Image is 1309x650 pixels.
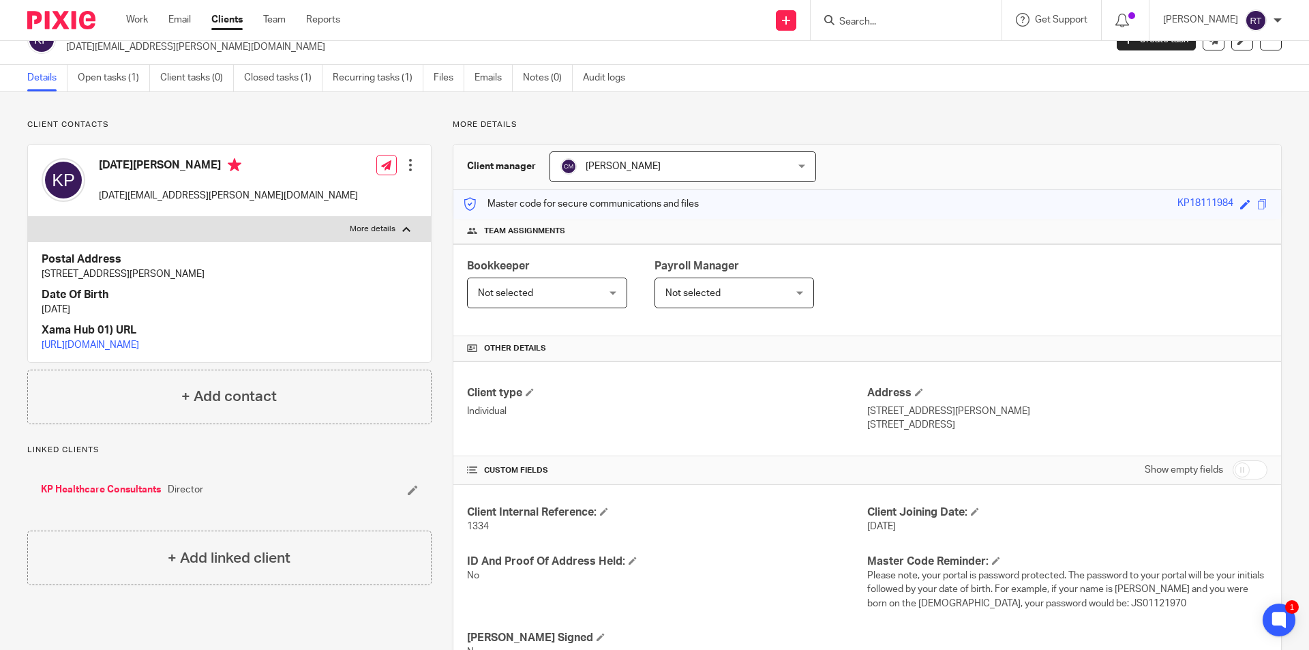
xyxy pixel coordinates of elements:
[78,65,150,91] a: Open tasks (1)
[867,555,1267,569] h4: Master Code Reminder:
[1285,600,1299,614] div: 1
[467,386,867,400] h4: Client type
[560,158,577,175] img: svg%3E
[350,224,395,235] p: More details
[99,158,358,175] h4: [DATE][PERSON_NAME]
[665,289,721,298] span: Not selected
[126,13,148,27] a: Work
[306,13,340,27] a: Reports
[1163,13,1238,27] p: [PERSON_NAME]
[475,65,513,91] a: Emails
[42,252,417,267] h4: Postal Address
[42,158,85,202] img: svg%3E
[42,267,417,281] p: [STREET_ADDRESS][PERSON_NAME]
[654,261,739,271] span: Payroll Manager
[27,65,67,91] a: Details
[1035,15,1087,25] span: Get Support
[467,631,867,645] h4: [PERSON_NAME] Signed
[467,261,530,271] span: Bookkeeper
[66,40,1096,54] p: [DATE][EMAIL_ADDRESS][PERSON_NAME][DOMAIN_NAME]
[467,571,479,580] span: No
[867,404,1267,418] p: [STREET_ADDRESS][PERSON_NAME]
[464,197,699,211] p: Master code for secure communications and files
[583,65,635,91] a: Audit logs
[263,13,286,27] a: Team
[1177,196,1233,212] div: KP18111984
[867,418,1267,432] p: [STREET_ADDRESS]
[867,571,1264,608] span: Please note, your portal is password protected. The password to your portal will be your initials...
[467,555,867,569] h4: ID And Proof Of Address Held:
[333,65,423,91] a: Recurring tasks (1)
[1145,463,1223,477] label: Show empty fields
[867,505,1267,520] h4: Client Joining Date:
[27,445,432,456] p: Linked clients
[586,162,661,171] span: [PERSON_NAME]
[244,65,322,91] a: Closed tasks (1)
[211,13,243,27] a: Clients
[484,343,546,354] span: Other details
[168,483,203,497] span: Director
[467,404,867,418] p: Individual
[42,340,139,350] a: [URL][DOMAIN_NAME]
[168,548,290,569] h4: + Add linked client
[867,386,1267,400] h4: Address
[867,522,896,531] span: [DATE]
[467,465,867,476] h4: CUSTOM FIELDS
[467,505,867,520] h4: Client Internal Reference:
[42,323,417,338] h4: Xama Hub 01) URL
[838,16,961,29] input: Search
[523,65,573,91] a: Notes (0)
[160,65,234,91] a: Client tasks (0)
[228,158,241,172] i: Primary
[181,386,277,407] h4: + Add contact
[478,289,533,298] span: Not selected
[27,11,95,29] img: Pixie
[41,483,161,497] a: KP Healthcare Consultants
[99,189,358,203] p: [DATE][EMAIL_ADDRESS][PERSON_NAME][DOMAIN_NAME]
[453,119,1282,130] p: More details
[434,65,464,91] a: Files
[1245,10,1267,31] img: svg%3E
[42,303,417,316] p: [DATE]
[27,119,432,130] p: Client contacts
[484,226,565,237] span: Team assignments
[42,288,417,302] h4: Date Of Birth
[168,13,191,27] a: Email
[467,160,536,173] h3: Client manager
[467,522,489,531] span: 1334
